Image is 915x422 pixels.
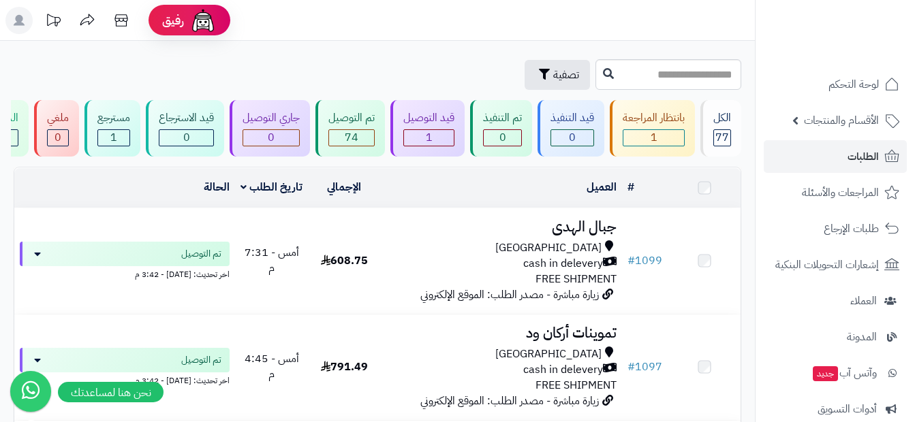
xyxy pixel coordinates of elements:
[47,110,69,126] div: ملغي
[764,212,907,245] a: طلبات الإرجاع
[627,359,635,375] span: #
[48,130,68,146] div: 0
[698,100,744,157] a: الكل77
[824,219,879,238] span: طلبات الإرجاع
[499,129,506,146] span: 0
[143,100,227,157] a: قيد الاسترجاع 0
[82,100,143,157] a: مسترجع 1
[245,244,299,276] span: أمس - 7:31 م
[484,130,521,146] div: 0
[245,351,299,383] span: أمس - 4:45 م
[764,68,907,101] a: لوحة التحكم
[345,129,358,146] span: 74
[20,266,230,280] div: اخر تحديث: [DATE] - 3:42 م
[651,129,657,146] span: 1
[20,372,230,387] div: اخر تحديث: [DATE] - 3:42 م
[327,179,361,195] a: الإجمالي
[623,110,685,126] div: بانتظار المراجعة
[523,256,603,272] span: cash in delevery
[189,7,217,34] img: ai-face.png
[627,179,634,195] a: #
[36,7,70,37] a: تحديثات المنصة
[243,110,300,126] div: جاري التوصيل
[811,363,877,383] span: وآتس آب
[764,285,907,317] a: العملاء
[159,130,213,146] div: 0
[713,110,731,126] div: الكل
[495,346,602,362] span: [GEOGRAPHIC_DATA]
[313,100,388,157] a: تم التوصيل 74
[627,253,662,269] a: #1099
[525,60,590,90] button: تصفية
[627,359,662,375] a: #1097
[204,179,230,195] a: الحالة
[110,129,117,146] span: 1
[813,366,838,381] span: جديد
[181,247,221,261] span: تم التوصيل
[97,110,130,126] div: مسترجع
[850,291,877,310] span: العملاء
[847,327,877,346] span: المدونة
[329,130,374,146] div: 74
[818,400,877,419] span: أدوات التسويق
[386,325,617,341] h3: تموينات أركان ود
[587,179,617,195] a: العميل
[764,248,907,281] a: إشعارات التحويلات البنكية
[404,130,454,146] div: 1
[535,100,607,157] a: قيد التنفيذ 0
[55,129,61,146] span: 0
[420,393,599,409] span: زيارة مباشرة - مصدر الطلب: الموقع الإلكتروني
[467,100,535,157] a: تم التنفيذ 0
[321,253,368,269] span: 608.75
[822,14,902,42] img: logo-2.png
[715,129,729,146] span: 77
[569,129,576,146] span: 0
[523,362,603,378] span: cash in delevery
[31,100,82,157] a: ملغي 0
[627,253,635,269] span: #
[764,176,907,209] a: المراجعات والأسئلة
[623,130,684,146] div: 1
[483,110,522,126] div: تم التنفيذ
[321,359,368,375] span: 791.49
[553,67,579,83] span: تصفية
[828,75,879,94] span: لوحة التحكم
[403,110,454,126] div: قيد التوصيل
[241,179,303,195] a: تاريخ الطلب
[536,377,617,393] span: FREE SHIPMENT
[386,219,617,235] h3: جبال الهدى
[607,100,698,157] a: بانتظار المراجعة 1
[243,130,299,146] div: 0
[495,240,602,256] span: [GEOGRAPHIC_DATA]
[848,147,879,166] span: الطلبات
[227,100,313,157] a: جاري التوصيل 0
[159,110,214,126] div: قيد الاسترجاع
[550,110,594,126] div: قيد التنفيذ
[388,100,467,157] a: قيد التوصيل 1
[181,353,221,367] span: تم التوصيل
[328,110,375,126] div: تم التوصيل
[426,129,433,146] span: 1
[802,183,879,202] span: المراجعات والأسئلة
[764,140,907,173] a: الطلبات
[775,255,879,274] span: إشعارات التحويلات البنكية
[183,129,190,146] span: 0
[764,357,907,389] a: وآتس آبجديد
[162,12,184,29] span: رفيق
[551,130,593,146] div: 0
[98,130,129,146] div: 1
[764,321,907,353] a: المدونة
[536,271,617,287] span: FREE SHIPMENT
[804,111,879,130] span: الأقسام والمنتجات
[420,287,599,303] span: زيارة مباشرة - مصدر الطلب: الموقع الإلكتروني
[268,129,275,146] span: 0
